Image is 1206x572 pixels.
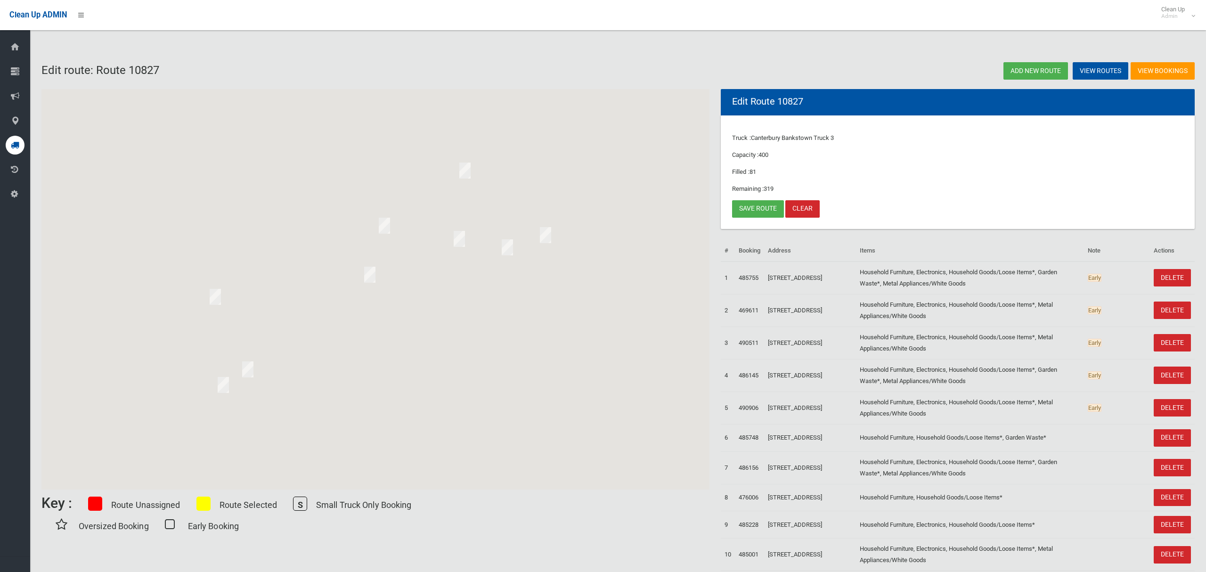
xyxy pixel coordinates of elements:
td: 486145 [735,359,764,392]
h2: Edit route: Route 10827 [41,64,612,76]
td: 476006 [735,484,764,511]
td: Household Furniture, Electronics, Household Goods/Loose Items*, Garden Waste*, Metal Appliances/W... [856,261,1084,294]
p: Remaining : [732,183,1183,195]
p: Route Selected [220,497,277,513]
th: Actions [1150,240,1195,261]
a: Save route [732,200,784,218]
td: 8 [721,484,735,511]
span: Early [1088,371,1101,379]
td: [STREET_ADDRESS] [764,261,856,294]
td: Household Furniture, Household Goods/Loose Items*, Garden Waste* [856,424,1084,451]
td: 485755 [735,261,764,294]
td: [STREET_ADDRESS] [764,294,856,327]
p: Capacity : [732,149,1183,161]
td: 469611 [735,294,764,327]
td: [STREET_ADDRESS] [764,511,856,539]
td: 10 [721,539,735,571]
td: 6 [721,424,735,451]
a: DELETE [1154,459,1191,476]
p: Route Unassigned [111,497,180,513]
span: 81 [750,168,756,175]
td: 5 [721,392,735,424]
th: # [721,240,735,261]
a: DELETE [1154,546,1191,564]
p: Oversized Booking [79,518,149,534]
td: Household Furniture, Electronics, Household Goods/Loose Items* [856,511,1084,539]
td: Household Furniture, Electronics, Household Goods/Loose Items*, Metal Appliances/White Goods [856,539,1084,571]
td: 1 [721,261,735,294]
a: DELETE [1154,399,1191,417]
span: 319 [764,185,774,192]
td: 3 [721,327,735,359]
td: [STREET_ADDRESS] [764,484,856,511]
td: Household Furniture, Electronics, Household Goods/Loose Items*, Garden Waste*, Metal Appliances/W... [856,359,1084,392]
span: S [293,497,307,511]
p: Early Booking [188,518,239,534]
td: Household Furniture, Electronics, Household Goods/Loose Items*, Metal Appliances/White Goods [856,327,1084,359]
span: Canterbury Bankstown Truck 3 [751,134,834,141]
a: DELETE [1154,489,1191,507]
p: Filled : [732,166,1183,178]
div: 279A The River Road, REVESBY NSW 2212 [214,373,233,397]
div: 54 Milperra Road, REVESBY NSW 2212 [206,285,225,309]
div: 1 Stephenson Street, ROSELANDS NSW 2196 [360,263,379,286]
div: 1/38 Lang Street, PADSTOW NSW 2211 [238,358,257,381]
td: 486156 [735,451,764,484]
td: Household Furniture, Electronics, Household Goods/Loose Items*, Garden Waste*, Metal Appliances/W... [856,451,1084,484]
td: Household Furniture, Electronics, Household Goods/Loose Items*, Metal Appliances/White Goods [856,392,1084,424]
a: DELETE [1154,429,1191,447]
a: View Routes [1073,62,1128,80]
td: 490906 [735,392,764,424]
td: 4 [721,359,735,392]
td: [STREET_ADDRESS] [764,327,856,359]
span: Clean Up ADMIN [9,10,67,19]
td: 7 [721,451,735,484]
td: [STREET_ADDRESS] [764,539,856,571]
small: Admin [1161,13,1185,20]
td: [STREET_ADDRESS] [764,359,856,392]
div: 30 Wangee Road, LAKEMBA NSW 2195 [375,214,394,237]
td: 485748 [735,424,764,451]
td: 485001 [735,539,764,571]
p: Truck : [732,132,1183,144]
td: Household Furniture, Household Goods/Loose Items* [856,484,1084,511]
span: Clean Up [1157,6,1194,20]
th: Booking [735,240,764,261]
a: DELETE [1154,334,1191,351]
span: Early [1088,404,1101,412]
span: Early [1088,306,1101,314]
td: 2 [721,294,735,327]
th: Address [764,240,856,261]
a: DELETE [1154,269,1191,286]
h6: Key : [41,495,72,511]
header: Edit Route 10827 [721,92,815,111]
a: DELETE [1154,516,1191,533]
a: Add new route [1003,62,1068,80]
a: View Bookings [1131,62,1195,80]
div: 2 Pomroy Avenue, EARLWOOD NSW 2206 [536,223,555,247]
a: DELETE [1154,302,1191,319]
td: 490511 [735,327,764,359]
td: [STREET_ADDRESS] [764,424,856,451]
div: 39 Hampton Street, CROYDON PARK NSW 2133 [456,159,474,182]
span: Early [1088,339,1101,347]
p: Small Truck Only Booking [316,497,411,513]
td: Household Furniture, Electronics, Household Goods/Loose Items*, Metal Appliances/White Goods [856,294,1084,327]
span: 400 [758,151,768,158]
td: [STREET_ADDRESS] [764,392,856,424]
div: 3 Viking Street, CAMPSIE NSW 2194 [450,227,469,251]
th: Note [1084,240,1150,261]
a: Clear [785,200,820,218]
td: 485228 [735,511,764,539]
td: 9 [721,511,735,539]
div: 69 Richmond Street, EARLWOOD NSW 2206 [498,236,517,259]
a: DELETE [1154,367,1191,384]
td: [STREET_ADDRESS] [764,451,856,484]
span: Early [1088,274,1101,282]
th: Items [856,240,1084,261]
